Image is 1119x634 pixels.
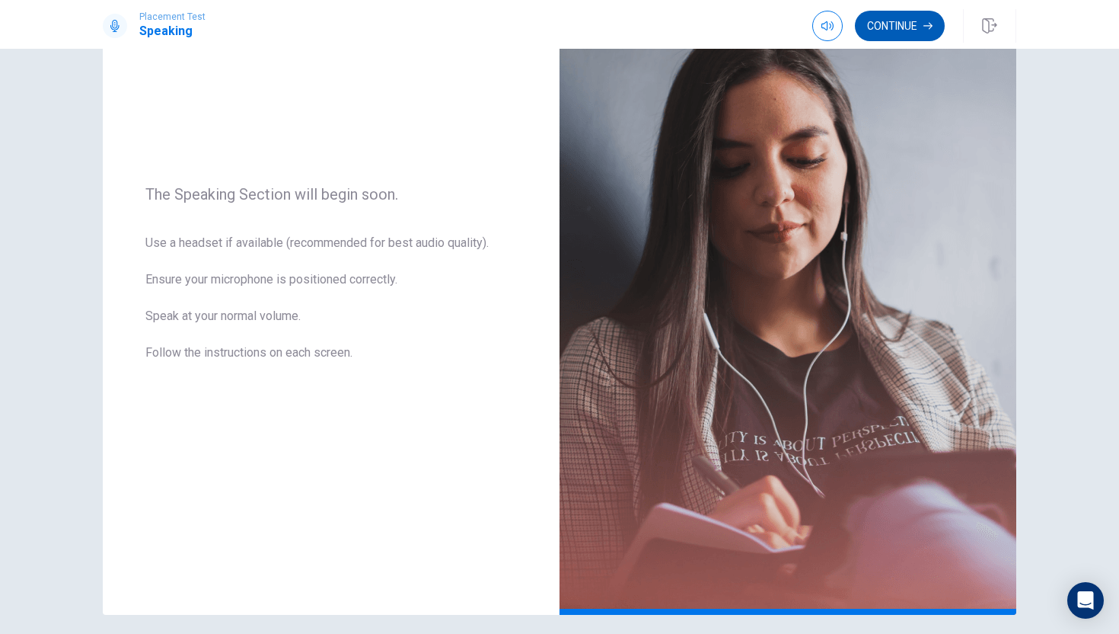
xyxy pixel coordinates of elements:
[855,11,945,41] button: Continue
[145,185,517,203] span: The Speaking Section will begin soon.
[139,11,206,22] span: Placement Test
[1067,582,1104,619] div: Open Intercom Messenger
[139,22,206,40] h1: Speaking
[145,234,517,380] span: Use a headset if available (recommended for best audio quality). Ensure your microphone is positi...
